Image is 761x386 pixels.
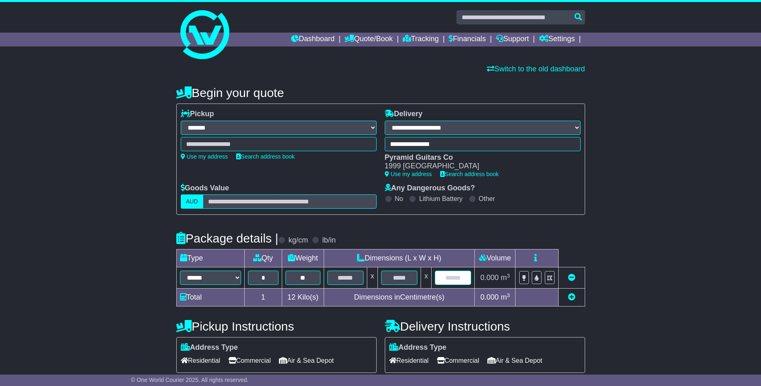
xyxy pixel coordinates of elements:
[287,293,296,301] span: 12
[324,289,475,307] td: Dimensions in Centimetre(s)
[385,171,432,177] a: Use my address
[282,289,324,307] td: Kilo(s)
[389,354,429,367] span: Residential
[288,236,308,245] label: kg/cm
[322,236,336,245] label: lb/in
[479,195,495,203] label: Other
[507,292,510,298] sup: 3
[228,354,271,367] span: Commercial
[244,249,282,267] td: Qty
[385,184,475,193] label: Any Dangerous Goods?
[507,273,510,279] sup: 3
[181,343,238,352] label: Address Type
[181,153,228,160] a: Use my address
[568,293,575,301] a: Add new item
[176,232,279,245] h4: Package details |
[385,162,572,171] div: 1999 [GEOGRAPHIC_DATA]
[282,249,324,267] td: Weight
[487,354,542,367] span: Air & Sea Depot
[501,274,510,282] span: m
[480,293,499,301] span: 0.000
[421,267,432,289] td: x
[291,33,335,46] a: Dashboard
[176,289,244,307] td: Total
[131,377,249,383] span: © One World Courier 2025. All rights reserved.
[176,86,585,99] h4: Begin your quote
[367,267,377,289] td: x
[437,354,479,367] span: Commercial
[480,274,499,282] span: 0.000
[475,249,515,267] td: Volume
[449,33,486,46] a: Financials
[568,274,575,282] a: Remove this item
[181,354,220,367] span: Residential
[236,153,295,160] a: Search address book
[385,320,585,333] h4: Delivery Instructions
[487,65,585,73] a: Switch to the old dashboard
[389,343,447,352] label: Address Type
[244,289,282,307] td: 1
[385,110,423,119] label: Delivery
[176,320,377,333] h4: Pickup Instructions
[176,249,244,267] td: Type
[403,33,439,46] a: Tracking
[385,153,572,162] div: Pyramid Guitars Co
[419,195,463,203] label: Lithium Battery
[395,195,403,203] label: No
[181,110,214,119] label: Pickup
[279,354,334,367] span: Air & Sea Depot
[181,184,229,193] label: Goods Value
[344,33,393,46] a: Quote/Book
[324,249,475,267] td: Dimensions (L x W x H)
[440,171,499,177] a: Search address book
[539,33,575,46] a: Settings
[496,33,529,46] a: Support
[501,293,510,301] span: m
[181,194,204,209] label: AUD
